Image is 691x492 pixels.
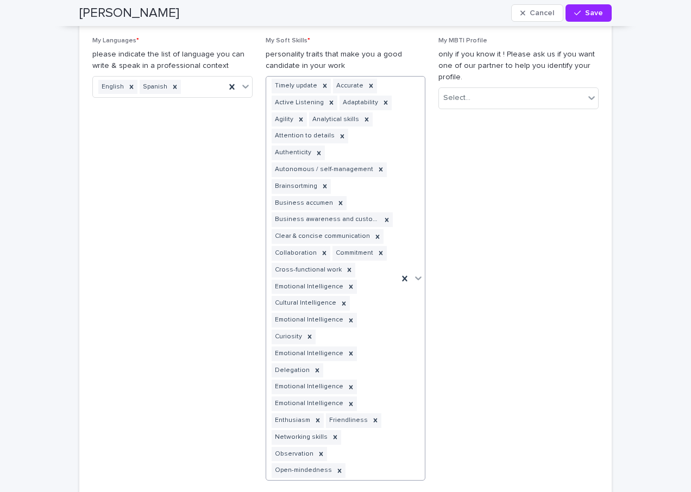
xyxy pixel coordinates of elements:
[511,4,563,22] button: Cancel
[140,80,169,94] div: Spanish
[92,49,253,72] p: please indicate the list of language you can write & speak in a professional context
[309,112,361,127] div: Analytical skills
[272,346,345,361] div: Emotional Intelligence
[333,79,365,93] div: Accurate
[438,49,599,83] p: only if you know it ! Please ask us if you want one of our partner to help you identify your prof...
[272,313,345,327] div: Emotional Intelligence
[272,430,329,445] div: Networking skills
[443,92,470,104] div: Select...
[272,280,345,294] div: Emotional Intelligence
[272,79,319,93] div: Timely update
[266,37,310,44] span: My Soft Skills
[266,49,426,72] p: personality traits that make you a good candidate in your work
[566,4,612,22] button: Save
[272,129,336,143] div: Attention to details
[98,80,125,94] div: English
[272,330,304,344] div: Curiosity
[272,229,372,244] div: Clear & concise communication
[79,5,179,21] h2: [PERSON_NAME]
[272,447,315,462] div: Observation
[272,196,335,211] div: Business accumen
[272,179,319,194] div: Brainsortming
[326,413,369,428] div: Friendliness
[272,396,345,411] div: Emotional Intelligence
[272,413,312,428] div: Enthusiasm
[272,363,311,378] div: Delegation
[272,146,313,160] div: Authenticity
[272,212,381,227] div: Business awareness and customer care
[340,96,380,110] div: Adaptability
[272,380,345,394] div: Emotional Intelligence
[530,9,554,17] span: Cancel
[272,296,338,311] div: Cultural Intelligence
[272,263,343,277] div: Cross-functional work
[585,9,603,17] span: Save
[272,162,375,177] div: Autonomous / self-management
[272,96,325,110] div: Active Listening
[272,463,334,478] div: Open-mindedness
[332,246,375,261] div: Commitment
[272,112,295,127] div: Agility
[272,246,318,261] div: Collaboration
[438,37,487,44] span: My MBTI Profile
[92,37,139,44] span: My Languages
